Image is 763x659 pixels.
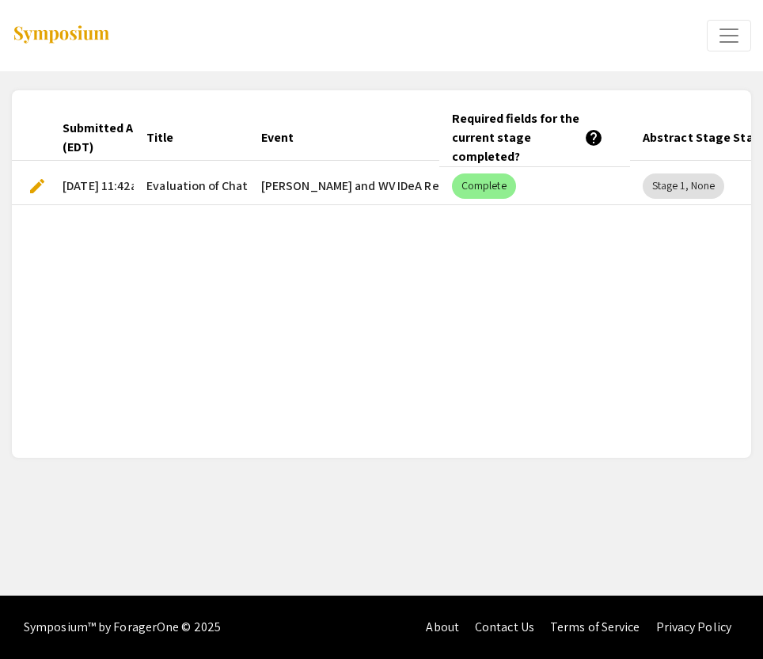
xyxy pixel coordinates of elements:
[63,119,139,157] div: Submitted At (EDT)
[426,619,459,635] a: About
[63,119,153,157] div: Submitted At (EDT)
[584,128,603,147] mat-icon: help
[146,128,188,147] div: Title
[656,619,731,635] a: Privacy Policy
[50,167,134,205] mat-cell: [DATE] 11:42am
[261,128,294,147] div: Event
[707,20,751,51] button: Expand or Collapse Menu
[12,25,111,46] img: Symposium by ForagerOne
[12,588,67,647] iframe: Chat
[28,177,47,196] span: edit
[452,109,617,166] div: Required fields for the current stage completed?help
[146,128,173,147] div: Title
[550,619,640,635] a: Terms of Service
[249,167,439,205] mat-cell: [PERSON_NAME] and WV IDeA Research Conference
[452,173,516,199] mat-chip: Complete
[475,619,534,635] a: Contact Us
[261,128,308,147] div: Event
[643,173,724,199] mat-chip: Stage 1, None
[146,177,594,196] span: Evaluation of ChatGPT in Generating Dermatology Vignettes from Clinical Images
[452,109,603,166] div: Required fields for the current stage completed?
[24,596,221,659] div: Symposium™ by ForagerOne © 2025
